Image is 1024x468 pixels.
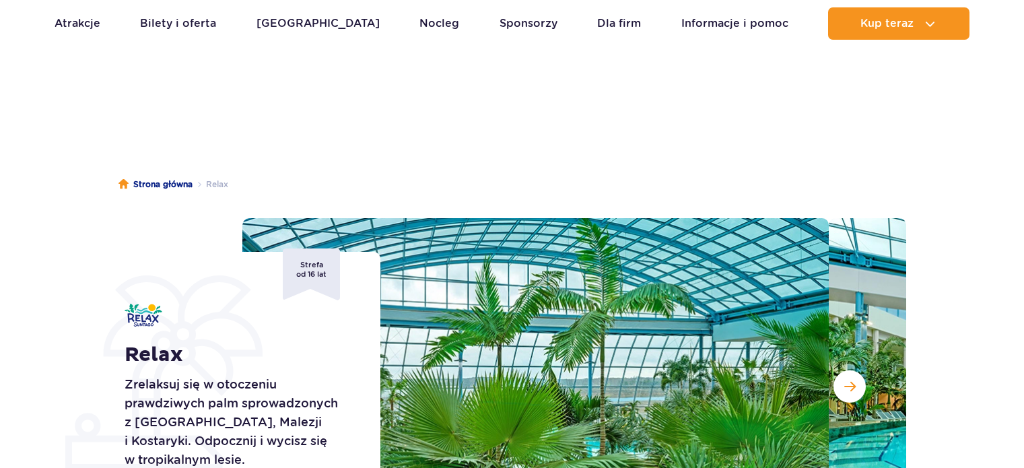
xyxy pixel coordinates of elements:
a: Strona główna [118,178,193,191]
a: Dla firm [597,7,641,40]
span: Strefa od 16 lat [283,248,340,300]
a: Bilety i oferta [140,7,216,40]
a: Sponsorzy [500,7,557,40]
span: Kup teraz [860,18,914,30]
a: Atrakcje [55,7,100,40]
li: Relax [193,178,228,191]
a: [GEOGRAPHIC_DATA] [257,7,380,40]
button: Kup teraz [828,7,969,40]
h1: Relax [125,343,350,367]
a: Informacje i pomoc [681,7,788,40]
img: Relax [125,304,162,327]
a: Nocleg [419,7,459,40]
button: Następny slajd [833,370,866,403]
